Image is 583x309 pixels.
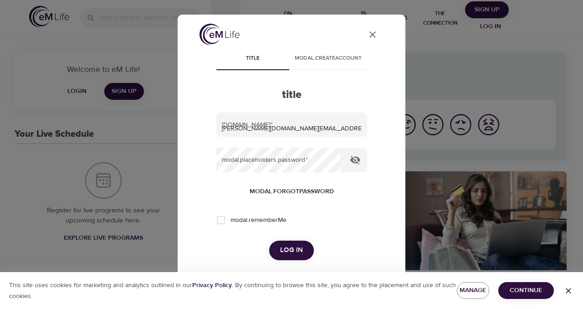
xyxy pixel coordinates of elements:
[464,285,482,296] span: Manage
[199,24,240,45] img: logo
[222,54,284,63] span: title
[216,88,367,102] h2: title
[230,216,286,225] span: modal.rememberMe
[250,186,334,197] span: modal.forgotPassword
[295,54,362,63] span: modal.createAccount
[246,183,338,200] button: modal.forgotPassword
[192,281,232,289] b: Privacy Policy
[362,24,384,46] button: close
[280,244,303,256] span: Log in
[506,285,547,296] span: Continue
[216,48,367,70] div: disabled tabs example
[269,241,314,260] button: Log in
